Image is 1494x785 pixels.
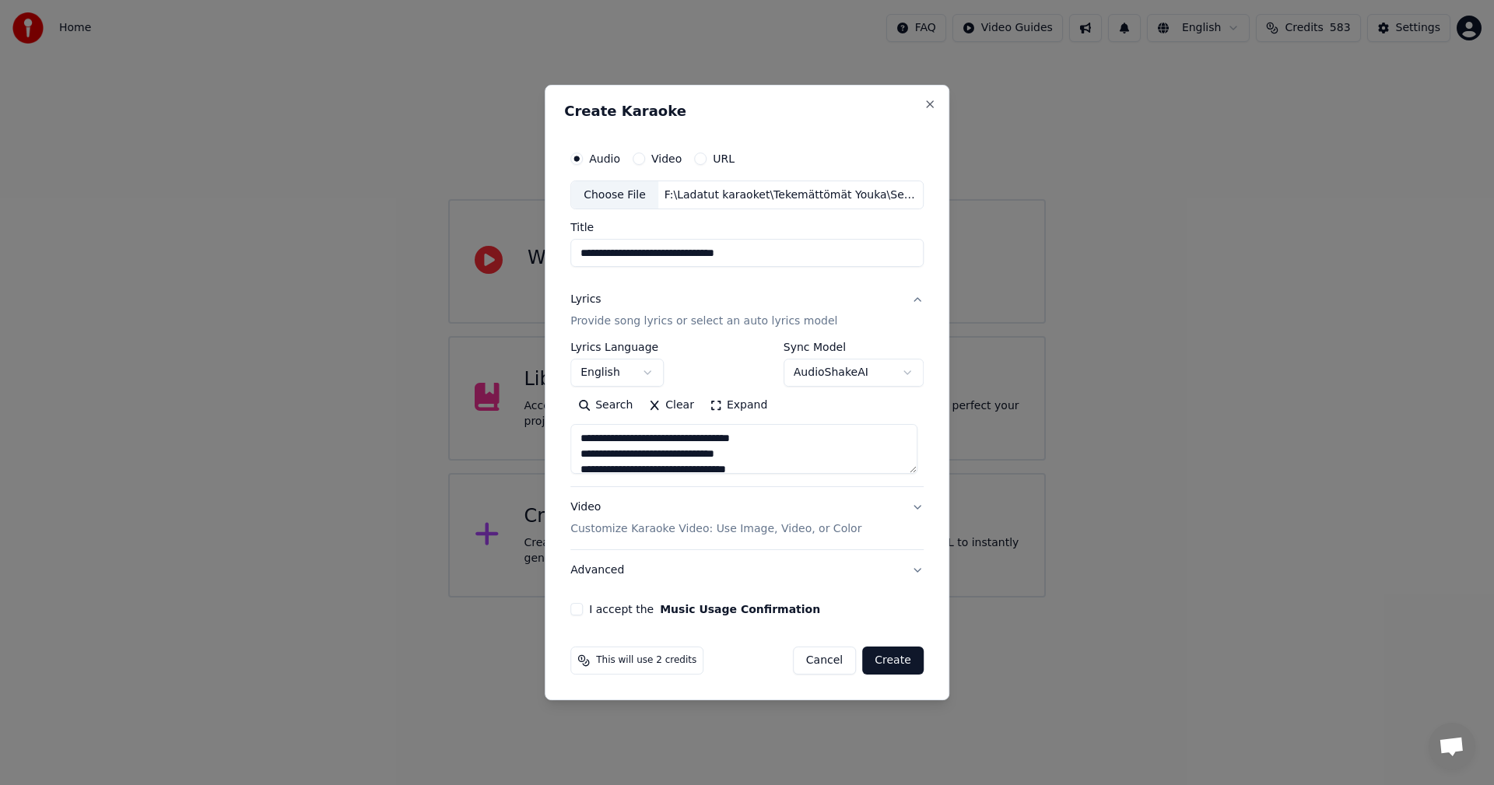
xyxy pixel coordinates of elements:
button: Cancel [793,647,856,675]
p: Provide song lyrics or select an auto lyrics model [570,314,837,330]
button: I accept the [660,604,820,615]
div: LyricsProvide song lyrics or select an auto lyrics model [570,342,924,487]
label: Audio [589,153,620,164]
div: Video [570,500,861,538]
div: Lyrics [570,293,601,308]
button: LyricsProvide song lyrics or select an auto lyrics model [570,280,924,342]
label: Video [651,153,682,164]
button: Clear [640,394,702,419]
label: URL [713,153,735,164]
label: Sync Model [784,342,924,353]
h2: Create Karaoke [564,104,930,118]
span: This will use 2 credits [596,654,696,667]
button: Search [570,394,640,419]
button: VideoCustomize Karaoke Video: Use Image, Video, or Color [570,488,924,550]
div: F:\Ladatut karaoket\Tekemättömät Youka\Sekalaista\Vesipoikien marssi Teekkarikuoro.m4a [658,187,923,203]
label: I accept the [589,604,820,615]
button: Expand [702,394,775,419]
button: Advanced [570,550,924,591]
p: Customize Karaoke Video: Use Image, Video, or Color [570,521,861,537]
div: Choose File [571,181,658,209]
label: Title [570,223,924,233]
button: Create [862,647,924,675]
label: Lyrics Language [570,342,664,353]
